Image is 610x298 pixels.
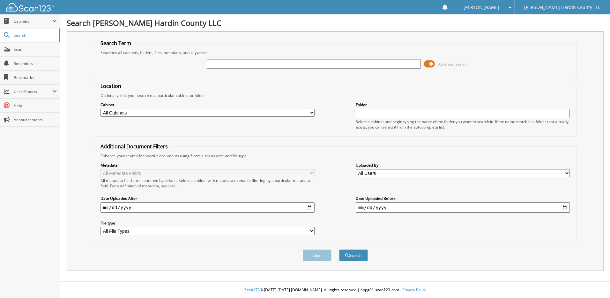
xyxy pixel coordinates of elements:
div: Select a cabinet and begin typing the name of the folder you want to search in. If the name match... [356,119,570,130]
div: All metadata fields are searched by default. Select a cabinet with metadata to enable filtering b... [100,178,315,189]
label: Metadata [100,162,315,168]
div: Searches all cabinets, folders, files, metadata, and keywords [97,50,573,55]
span: Scan123 [244,287,260,293]
label: Folder [356,102,570,107]
button: Search [339,249,368,261]
a: here [167,183,176,189]
input: end [356,202,570,213]
span: Scan [14,47,57,52]
h1: Search [PERSON_NAME] Hardin County LLC [67,18,604,28]
a: Privacy Policy [402,287,426,293]
input: start [100,202,315,213]
span: [PERSON_NAME] Hardin County LLC [524,5,601,9]
button: Clear [303,249,331,261]
span: [PERSON_NAME] [464,5,499,9]
div: © [DATE]-[DATE] [DOMAIN_NAME]. All rights reserved | appg01-scan123-com | [60,282,610,298]
span: Reminders [14,61,57,66]
div: Enhance your search for specific documents using filters such as date and file type. [97,153,573,159]
div: Optionally limit your search to a particular cabinet or folder [97,93,573,98]
label: Date Uploaded Before [356,196,570,201]
img: scan123-logo-white.svg [6,3,54,12]
legend: Location [97,82,124,90]
legend: Additional Document Filters [97,143,171,150]
label: Uploaded By [356,162,570,168]
span: Help [14,103,57,108]
span: Advanced Search [438,62,467,67]
span: User Reports [14,89,52,94]
legend: Search Term [97,40,134,47]
span: Cabinets [14,19,52,24]
span: Bookmarks [14,75,57,80]
iframe: Chat Widget [578,267,610,298]
label: File type [100,220,315,226]
label: Date Uploaded After [100,196,315,201]
span: Search [14,33,56,38]
label: Cabinet [100,102,315,107]
span: Announcements [14,117,57,122]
